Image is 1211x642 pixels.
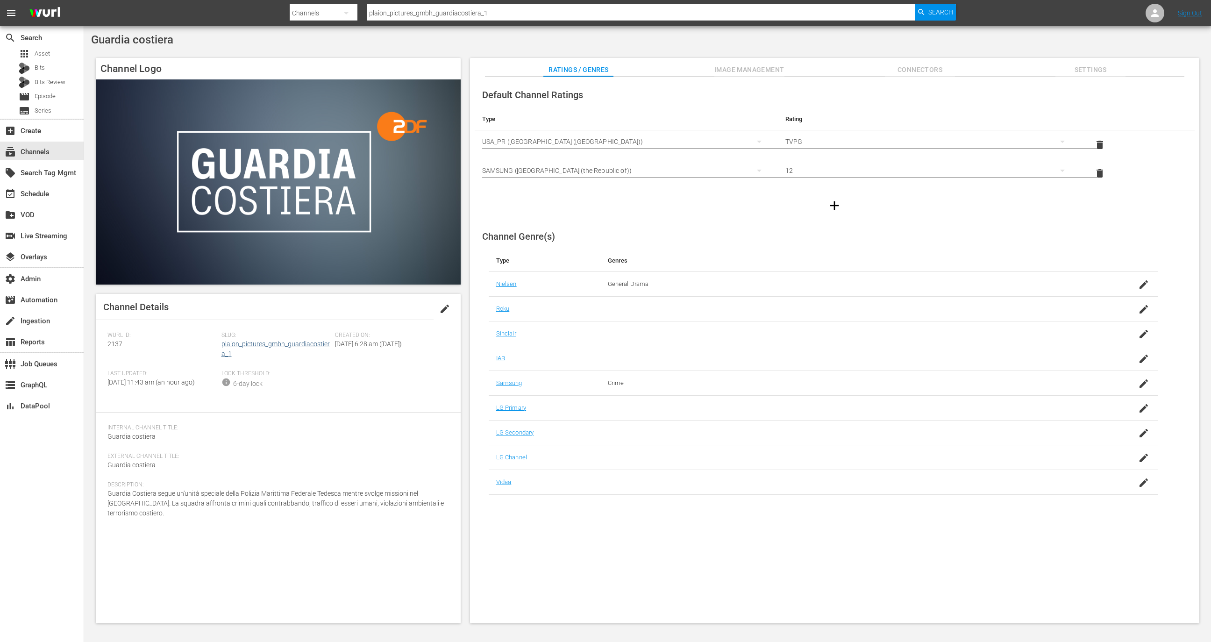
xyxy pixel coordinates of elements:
[107,481,444,489] span: Description:
[5,400,16,412] span: DataPool
[107,332,217,339] span: Wurl ID:
[482,128,770,155] div: USA_PR ([GEOGRAPHIC_DATA] ([GEOGRAPHIC_DATA]))
[496,429,534,436] a: LG Secondary
[6,7,17,19] span: menu
[482,157,770,184] div: SAMSUNG ([GEOGRAPHIC_DATA] (the Republic of))
[107,424,444,432] span: Internal Channel Title:
[496,330,516,337] a: Sinclair
[107,490,444,517] span: Guardia Costiera segue un'unità speciale della Polizia Marittima Federale Tedesca mentre svolge m...
[5,146,16,157] span: Channels
[5,379,16,391] span: GraphQL
[714,64,784,76] span: Image Management
[19,105,30,116] span: Series
[221,332,331,339] span: Slug:
[1055,64,1126,76] span: Settings
[96,58,461,79] h4: Channel Logo
[1089,134,1111,156] button: delete
[434,298,456,320] button: edit
[22,2,67,24] img: ans4CAIJ8jUAAAAAAAAAAAAAAAAAAAAAAAAgQb4GAAAAAAAAAAAAAAAAAAAAAAAAJMjXAAAAAAAAAAAAAAAAAAAAAAAAgAT5G...
[107,461,156,469] span: Guardia costiera
[19,63,30,74] div: Bits
[35,106,51,115] span: Series
[1094,168,1105,179] span: delete
[5,336,16,348] span: Reports
[496,305,510,312] a: Roku
[785,128,1074,155] div: TVPG
[5,188,16,200] span: Schedule
[496,404,526,411] a: LG Primary
[475,108,1195,188] table: simple table
[489,250,600,272] th: Type
[475,108,778,130] th: Type
[482,89,583,100] span: Default Channel Ratings
[335,340,402,348] span: [DATE] 6:28 am ([DATE])
[221,370,331,378] span: Lock Threshold:
[778,108,1081,130] th: Rating
[496,478,512,485] a: Vidaa
[335,332,444,339] span: Created On:
[5,32,16,43] span: Search
[107,453,444,460] span: External Channel Title:
[885,64,955,76] span: Connectors
[19,77,30,88] div: Bits Review
[496,454,527,461] a: LG Channel
[439,303,450,314] span: edit
[107,433,156,440] span: Guardia costiera
[496,355,505,362] a: IAB
[915,4,956,21] button: Search
[35,92,56,101] span: Episode
[19,91,30,102] span: Episode
[91,33,173,46] span: Guardia costiera
[928,4,953,21] span: Search
[35,49,50,58] span: Asset
[5,230,16,242] span: Live Streaming
[5,315,16,327] span: Ingestion
[5,273,16,285] span: Admin
[785,157,1074,184] div: 12
[1178,9,1202,17] a: Sign Out
[221,340,330,357] a: plaion_pictures_gmbh_guardiacostiera_1
[5,358,16,370] span: Job Queues
[107,340,122,348] span: 2137
[1094,139,1105,150] span: delete
[496,280,517,287] a: Nielsen
[221,378,231,387] span: info
[5,294,16,306] span: Automation
[107,378,195,386] span: [DATE] 11:43 am (an hour ago)
[496,379,522,386] a: Samsung
[5,167,16,178] span: Search Tag Mgmt
[35,78,65,87] span: Bits Review
[1089,162,1111,185] button: delete
[5,125,16,136] span: Create
[543,64,613,76] span: Ratings / Genres
[96,79,461,285] img: Guardia costiera
[5,209,16,221] span: VOD
[233,379,263,389] div: 6-day lock
[482,231,555,242] span: Channel Genre(s)
[35,63,45,72] span: Bits
[19,48,30,59] span: Asset
[107,370,217,378] span: Last Updated:
[5,251,16,263] span: Overlays
[103,301,169,313] span: Channel Details
[600,250,1084,272] th: Genres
